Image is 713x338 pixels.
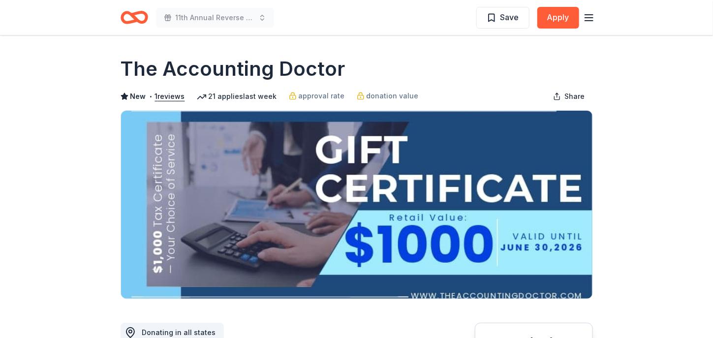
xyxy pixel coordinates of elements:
a: Home [121,6,148,29]
span: Donating in all states [142,328,216,337]
button: 1reviews [155,91,185,102]
button: Apply [537,7,579,29]
h1: The Accounting Doctor [121,55,345,83]
span: donation value [367,90,419,102]
img: Image for The Accounting Doctor [121,111,592,299]
button: Save [476,7,529,29]
a: approval rate [289,90,345,102]
button: 11th Annual Reverse Raffle and Dinner [156,8,274,28]
span: approval rate [299,90,345,102]
span: New [130,91,146,102]
span: • [149,92,152,100]
span: Share [565,91,585,102]
a: donation value [357,90,419,102]
div: 21 applies last week [197,91,277,102]
span: Save [500,11,519,24]
button: Share [545,87,593,106]
span: 11th Annual Reverse Raffle and Dinner [176,12,254,24]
